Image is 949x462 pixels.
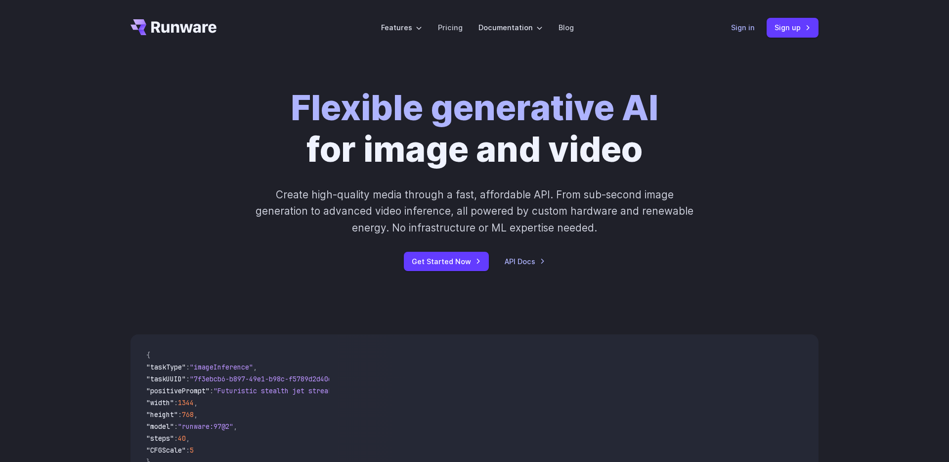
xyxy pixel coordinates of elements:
[146,410,178,419] span: "height"
[174,422,178,431] span: :
[210,386,214,395] span: :
[178,434,186,443] span: 40
[178,422,233,431] span: "runware:97@2"
[767,18,819,37] a: Sign up
[505,256,545,267] a: API Docs
[438,22,463,33] a: Pricing
[146,422,174,431] span: "model"
[186,446,190,455] span: :
[174,434,178,443] span: :
[253,363,257,371] span: ,
[190,374,340,383] span: "7f3ebcb6-b897-49e1-b98c-f5789d2d40d7"
[194,410,198,419] span: ,
[559,22,574,33] a: Blog
[182,410,194,419] span: 768
[146,363,186,371] span: "taskType"
[190,363,253,371] span: "imageInference"
[214,386,573,395] span: "Futuristic stealth jet streaking through a neon-lit cityscape with glowing purple exhaust"
[731,22,755,33] a: Sign in
[404,252,489,271] a: Get Started Now
[186,363,190,371] span: :
[174,398,178,407] span: :
[130,19,216,35] a: Go to /
[146,446,186,455] span: "CFGScale"
[146,374,186,383] span: "taskUUID"
[186,434,190,443] span: ,
[186,374,190,383] span: :
[190,446,194,455] span: 5
[381,22,422,33] label: Features
[478,22,543,33] label: Documentation
[146,386,210,395] span: "positivePrompt"
[291,87,658,171] h1: for image and video
[194,398,198,407] span: ,
[255,186,695,236] p: Create high-quality media through a fast, affordable API. From sub-second image generation to adv...
[291,87,658,129] strong: Flexible generative AI
[178,398,194,407] span: 1344
[146,398,174,407] span: "width"
[178,410,182,419] span: :
[146,434,174,443] span: "steps"
[233,422,237,431] span: ,
[146,351,150,360] span: {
